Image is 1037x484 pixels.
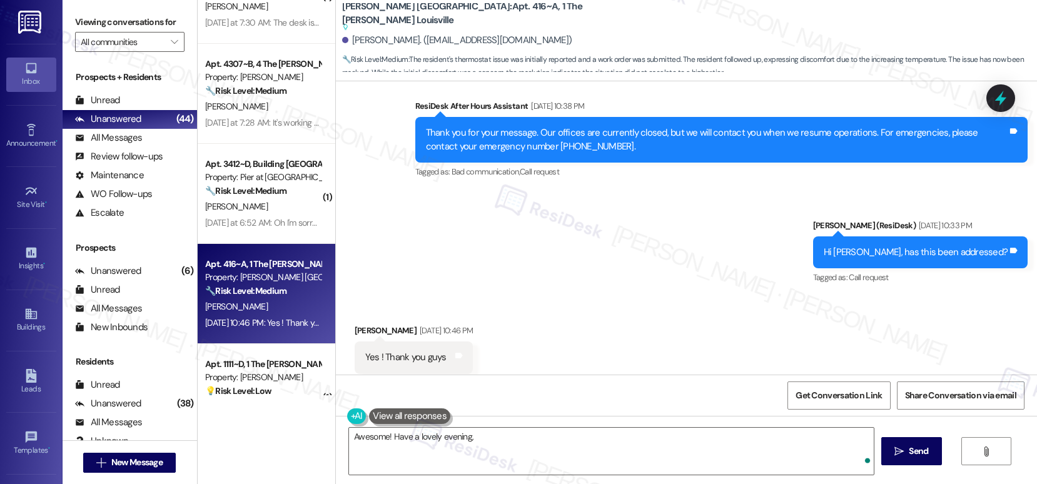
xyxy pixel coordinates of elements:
div: [PERSON_NAME] [355,324,473,341]
span: Call request [520,166,559,177]
div: Tagged as: [813,268,1028,286]
button: Share Conversation via email [897,381,1024,410]
div: Property: [PERSON_NAME] [GEOGRAPHIC_DATA] [205,271,321,284]
div: Unanswered [75,265,141,278]
div: Residents [63,355,197,368]
div: Prospects + Residents [63,71,197,84]
div: Thank you for your message. Our offices are currently closed, but we will contact you when we res... [426,126,1008,153]
span: • [56,137,58,146]
span: [PERSON_NAME] [205,1,268,12]
div: Apt. 4307~B, 4 The [PERSON_NAME] Rochester [205,58,321,71]
button: Get Conversation Link [787,381,890,410]
div: WO Follow-ups [75,188,152,201]
div: Yes ! Thank you guys [365,351,447,364]
strong: 💡 Risk Level: Low [205,385,271,396]
div: (6) [178,261,197,281]
span: Send [909,445,928,458]
span: [PERSON_NAME] [205,201,268,212]
div: [DATE] 10:33 PM [916,219,972,232]
span: [PERSON_NAME] [205,101,268,112]
a: Insights • [6,242,56,276]
div: Maintenance [75,169,144,182]
input: All communities [81,32,164,52]
div: All Messages [75,416,142,429]
div: Property: [PERSON_NAME] [205,71,321,84]
i:  [981,446,991,456]
div: [DATE] 10:46 PM [417,324,473,337]
div: New Inbounds [75,321,148,334]
div: [DATE] 10:46 PM: Yes ! Thank you guys [205,317,343,328]
div: Tagged as: [355,374,473,392]
span: Call request [849,272,888,283]
span: New Message [111,456,163,469]
div: ResiDesk After Hours Assistant [415,99,1028,117]
span: Get Conversation Link [796,389,882,402]
span: • [45,198,47,207]
div: (44) [173,109,197,129]
strong: 🔧 Risk Level: Medium [205,285,286,296]
div: [DATE] 10:38 PM [528,99,584,113]
button: Send [881,437,942,465]
textarea: To enrich screen reader interactions, please activate Accessibility in Grammarly extension settings [349,428,874,475]
a: Buildings [6,303,56,337]
span: • [43,260,45,268]
span: Share Conversation via email [905,389,1016,402]
div: Unknown [75,435,128,448]
div: All Messages [75,302,142,315]
span: [PERSON_NAME] [205,301,268,312]
a: Leads [6,365,56,399]
div: Unanswered [75,113,141,126]
i:  [96,458,106,468]
div: Property: [PERSON_NAME] [205,371,321,384]
span: • [48,444,50,453]
div: Prospects [63,241,197,255]
a: Templates • [6,426,56,460]
div: Property: Pier at [GEOGRAPHIC_DATA] [205,171,321,184]
div: Review follow-ups [75,150,163,163]
div: Escalate [75,206,124,219]
div: Unanswered [75,397,141,410]
i:  [894,446,904,456]
strong: 🔧 Risk Level: Medium [205,85,286,96]
strong: 🔧 Risk Level: Medium [205,185,286,196]
div: [DATE] at 6:52 AM: Oh I'm sorry I didn't update you, they finally came by [DATE] and I appreciate... [205,217,650,228]
div: Unread [75,378,120,391]
img: ResiDesk Logo [18,11,44,34]
div: [DATE] at 7:30 AM: The desk is still shaky when any force is applied to it, it's not the maintena... [205,17,695,28]
div: Tagged as: [415,163,1028,181]
div: Apt. 3412~D, Building [GEOGRAPHIC_DATA][PERSON_NAME] [205,158,321,171]
div: Apt. 416~A, 1 The [PERSON_NAME] Louisville [205,258,321,271]
span: Bad communication , [452,166,520,177]
a: Inbox [6,58,56,91]
a: Site Visit • [6,181,56,214]
div: Apt. 1111~D, 1 The [PERSON_NAME] Rochester [205,358,321,371]
div: (38) [174,394,197,413]
span: : The resident's thermostat issue was initially reported and a work order was submitted. The resi... [342,53,1037,80]
button: New Message [83,453,176,473]
div: All Messages [75,131,142,144]
label: Viewing conversations for [75,13,185,32]
div: Unread [75,94,120,107]
div: [PERSON_NAME]. ([EMAIL_ADDRESS][DOMAIN_NAME]) [342,34,572,47]
div: [PERSON_NAME] (ResiDesk) [813,219,1028,236]
div: Hi [PERSON_NAME], has this been addressed? [824,246,1008,259]
i:  [171,37,178,47]
div: [DATE] at 7:28 AM: It's working now [205,117,330,128]
div: Unread [75,283,120,296]
strong: 🔧 Risk Level: Medium [342,54,408,64]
